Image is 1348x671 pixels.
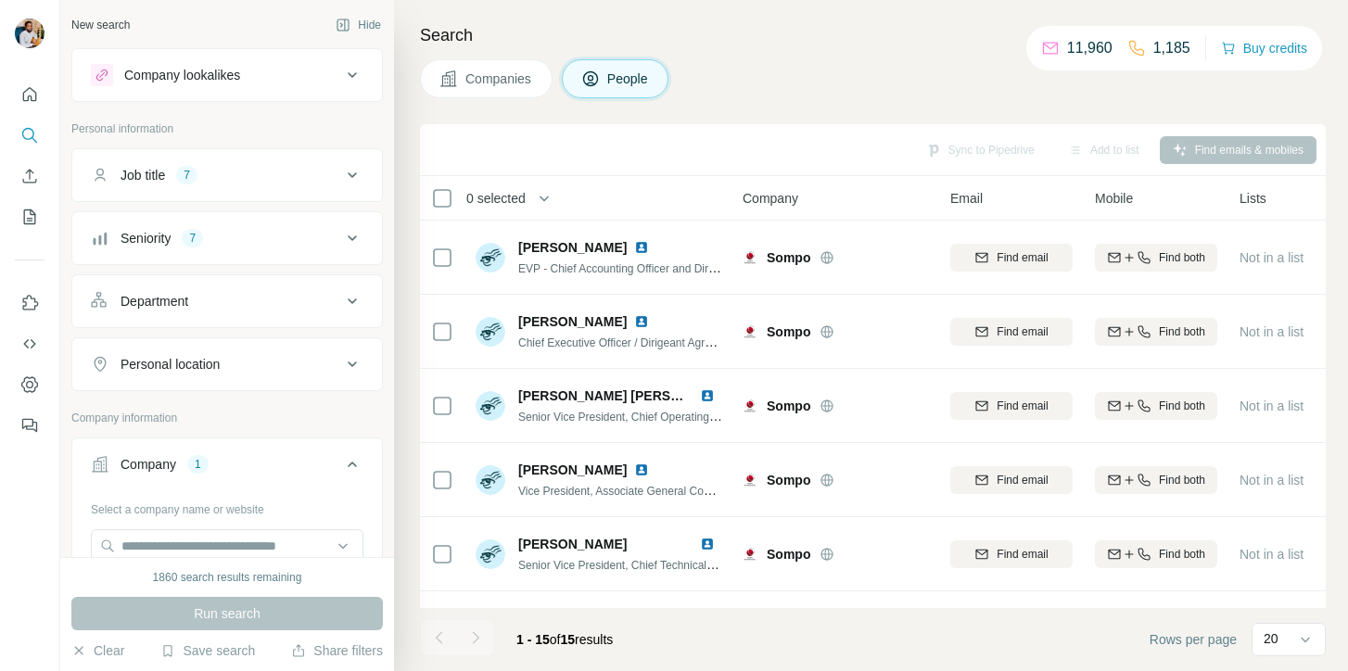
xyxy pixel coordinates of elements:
[465,70,533,88] span: Companies
[518,388,820,403] span: [PERSON_NAME] [PERSON_NAME], MBA, CPCU
[160,641,255,660] button: Save search
[518,557,1035,572] span: Senior Vice President, Chief Technical Officer, Claims at [GEOGRAPHIC_DATA], [GEOGRAPHIC_DATA]
[743,547,757,562] img: Logo of Sompo
[476,465,505,495] img: Avatar
[518,260,846,275] span: EVP - Chief Accounting Officer and Director of Finance Operations
[182,230,203,247] div: 7
[72,342,382,386] button: Personal location
[950,318,1073,346] button: Find email
[1095,466,1217,494] button: Find both
[607,70,650,88] span: People
[1240,399,1303,413] span: Not in a list
[1067,37,1113,59] p: 11,960
[72,279,382,323] button: Department
[121,355,220,373] div: Personal location
[121,229,171,247] div: Seniority
[518,335,891,349] span: Chief Executive Officer / Dirigeant Agréé / Member of the Board of Directors
[767,545,810,563] span: Sompo
[72,442,382,494] button: Company1
[518,461,627,479] span: [PERSON_NAME]
[466,189,526,208] span: 0 selected
[1159,472,1205,488] span: Find both
[1159,249,1205,266] span: Find both
[15,368,45,401] button: Dashboard
[997,546,1048,563] span: Find email
[518,409,909,424] span: Senior Vice President, Chief Operating Officer Property [GEOGRAPHIC_DATA]
[767,323,810,341] span: Sompo
[71,17,130,33] div: New search
[476,243,505,272] img: Avatar
[1095,244,1217,272] button: Find both
[1153,37,1190,59] p: 1,185
[71,641,124,660] button: Clear
[997,472,1048,488] span: Find email
[550,632,561,647] span: of
[15,119,45,152] button: Search
[1240,547,1303,562] span: Not in a list
[518,537,627,551] span: [PERSON_NAME]
[1221,35,1307,61] button: Buy credits
[121,292,188,310] div: Department
[997,398,1048,414] span: Find email
[634,314,649,329] img: LinkedIn logo
[1095,318,1217,346] button: Find both
[634,240,649,255] img: LinkedIn logo
[72,53,382,97] button: Company lookalikes
[767,397,810,415] span: Sompo
[476,539,505,569] img: Avatar
[153,569,302,586] div: 1860 search results remaining
[516,632,613,647] span: results
[743,473,757,487] img: Logo of Sompo
[291,641,383,660] button: Share filters
[950,466,1073,494] button: Find email
[950,540,1073,568] button: Find email
[1264,629,1278,648] p: 20
[15,159,45,193] button: Enrich CSV
[15,19,45,48] img: Avatar
[1159,398,1205,414] span: Find both
[997,249,1048,266] span: Find email
[15,200,45,234] button: My lists
[15,409,45,442] button: Feedback
[187,456,209,473] div: 1
[476,391,505,421] img: Avatar
[1095,540,1217,568] button: Find both
[743,399,757,413] img: Logo of Sompo
[1240,324,1303,339] span: Not in a list
[561,632,576,647] span: 15
[124,66,240,84] div: Company lookalikes
[476,317,505,347] img: Avatar
[323,11,394,39] button: Hide
[743,250,757,265] img: Logo of Sompo
[121,166,165,184] div: Job title
[176,167,197,184] div: 7
[72,153,382,197] button: Job title7
[72,216,382,260] button: Seniority7
[700,537,715,551] img: LinkedIn logo
[1240,473,1303,487] span: Not in a list
[1159,546,1205,563] span: Find both
[518,312,627,331] span: [PERSON_NAME]
[997,323,1048,340] span: Find email
[767,248,810,267] span: Sompo
[1095,189,1133,208] span: Mobile
[1240,189,1266,208] span: Lists
[1240,250,1303,265] span: Not in a list
[518,238,627,257] span: [PERSON_NAME]
[1150,630,1237,649] span: Rows per page
[516,632,550,647] span: 1 - 15
[518,483,800,498] span: Vice President, Associate General Counsel, Chief of Staff
[950,189,983,208] span: Email
[950,392,1073,420] button: Find email
[15,327,45,361] button: Use Surfe API
[950,244,1073,272] button: Find email
[700,388,715,403] img: LinkedIn logo
[15,78,45,111] button: Quick start
[71,410,383,426] p: Company information
[767,471,810,489] span: Sompo
[634,462,649,477] img: LinkedIn logo
[1159,323,1205,340] span: Find both
[91,494,363,518] div: Select a company name or website
[743,324,757,339] img: Logo of Sompo
[71,120,383,137] p: Personal information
